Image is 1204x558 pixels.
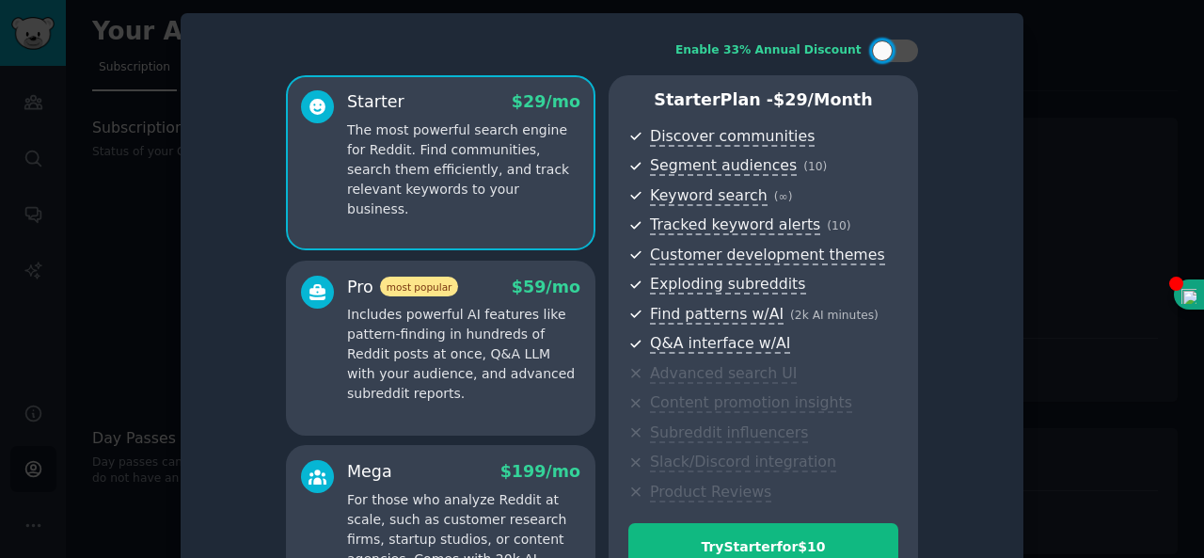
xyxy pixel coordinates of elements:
[347,276,458,299] div: Pro
[650,186,768,206] span: Keyword search
[650,334,790,354] span: Q&A interface w/AI
[347,305,580,404] p: Includes powerful AI features like pattern-finding in hundreds of Reddit posts at once, Q&A LLM w...
[347,90,404,114] div: Starter
[650,305,784,325] span: Find patterns w/AI
[650,156,797,176] span: Segment audiences
[650,393,852,413] span: Content promotion insights
[773,90,873,109] span: $ 29 /month
[512,92,580,111] span: $ 29 /mo
[380,277,459,296] span: most popular
[629,537,897,557] div: Try Starter for $10
[628,88,898,112] p: Starter Plan -
[803,160,827,173] span: ( 10 )
[675,42,862,59] div: Enable 33% Annual Discount
[790,309,879,322] span: ( 2k AI minutes )
[650,246,885,265] span: Customer development themes
[827,219,850,232] span: ( 10 )
[650,275,805,295] span: Exploding subreddits
[650,364,797,384] span: Advanced search UI
[500,462,580,481] span: $ 199 /mo
[650,215,820,235] span: Tracked keyword alerts
[650,127,815,147] span: Discover communities
[774,190,793,203] span: ( ∞ )
[650,453,836,472] span: Slack/Discord integration
[512,278,580,296] span: $ 59 /mo
[650,483,771,502] span: Product Reviews
[347,120,580,219] p: The most powerful search engine for Reddit. Find communities, search them efficiently, and track ...
[347,460,392,484] div: Mega
[650,423,808,443] span: Subreddit influencers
